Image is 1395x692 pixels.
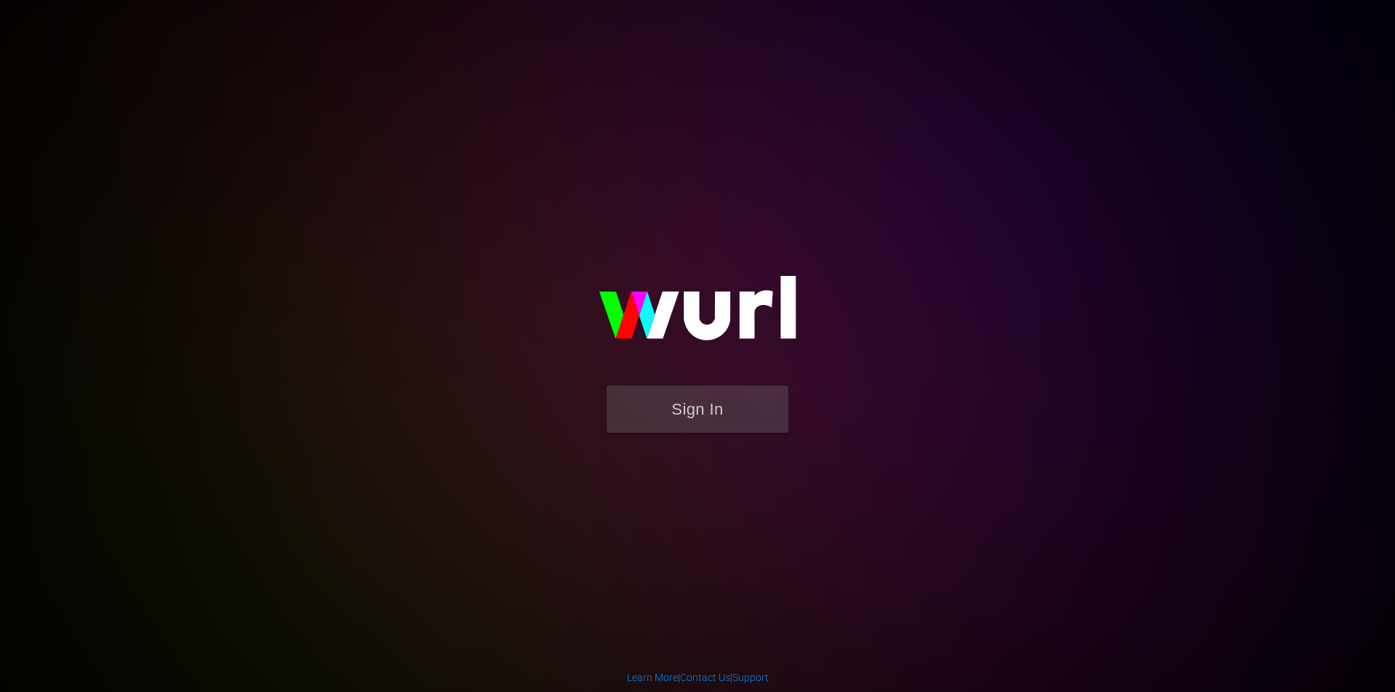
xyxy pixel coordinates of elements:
img: wurl-logo-on-black-223613ac3d8ba8fe6dc639794a292ebdb59501304c7dfd60c99c58986ef67473.svg [552,245,843,386]
a: Contact Us [680,672,730,683]
a: Support [732,672,769,683]
button: Sign In [607,386,788,433]
div: | | [627,670,769,685]
a: Learn More [627,672,678,683]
